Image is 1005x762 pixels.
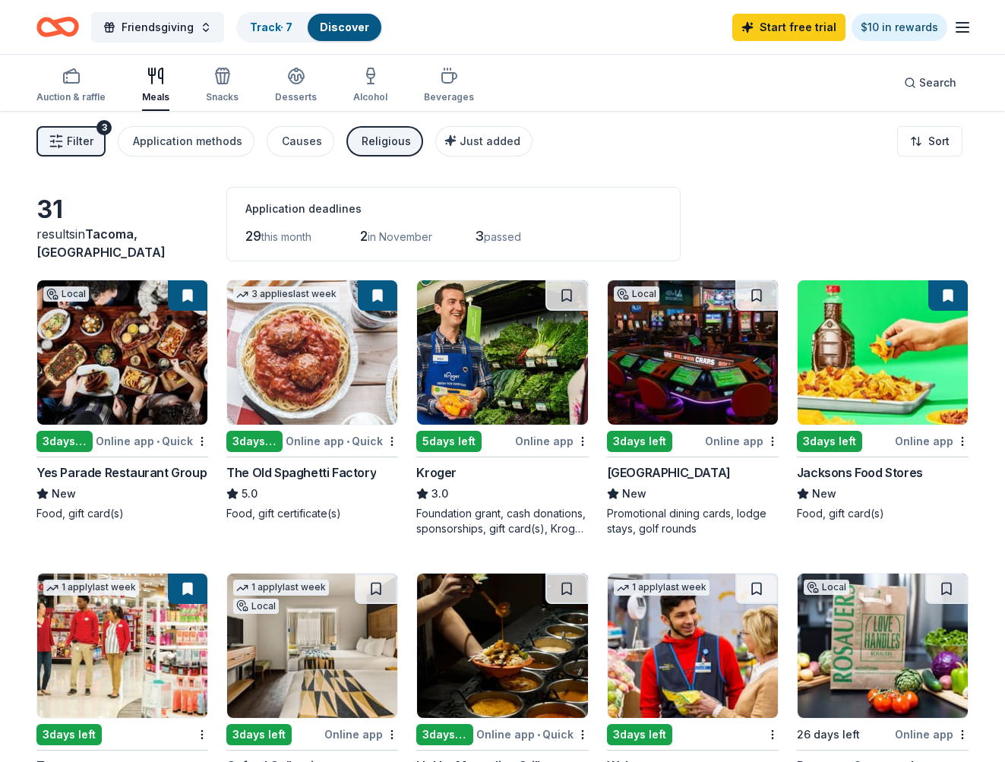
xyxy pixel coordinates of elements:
img: Image for Jacksons Food Stores [798,280,968,425]
img: Image for The Old Spaghetti Factory [227,280,397,425]
div: Online app Quick [286,432,398,451]
div: 1 apply last week [233,580,329,596]
a: Image for The Old Spaghetti Factory3 applieslast week3days leftOnline app•QuickThe Old Spaghetti ... [226,280,398,521]
span: New [812,485,836,503]
div: 26 days left [797,726,860,744]
button: Track· 7Discover [236,12,383,43]
div: 31 [36,194,208,225]
div: Alcohol [353,91,387,103]
div: The Old Spaghetti Factory [226,463,376,482]
div: 5 days left [416,431,482,452]
a: Track· 7 [250,21,292,33]
span: Just added [460,134,520,147]
div: Promotional dining cards, lodge stays, golf rounds [607,506,779,536]
div: results [36,225,208,261]
span: this month [261,230,311,243]
span: • [346,435,349,447]
button: Just added [435,126,533,157]
span: 3.0 [431,485,448,503]
div: Causes [282,132,322,150]
span: • [537,729,540,741]
span: New [52,485,76,503]
button: Filter3 [36,126,106,157]
a: $10 in rewards [852,14,947,41]
div: 3 days left [607,724,672,745]
div: 3 days left [797,431,862,452]
div: 3 days left [226,724,292,745]
div: Local [43,286,89,302]
button: Causes [267,126,334,157]
span: passed [484,230,521,243]
span: in November [368,230,432,243]
div: Religious [362,132,411,150]
div: Online app [705,432,779,451]
div: 1 apply last week [43,580,139,596]
div: Meals [142,91,169,103]
div: Desserts [275,91,317,103]
div: Food, gift card(s) [36,506,208,521]
a: Home [36,9,79,45]
div: Foundation grant, cash donations, sponsorships, gift card(s), Kroger products [416,506,588,536]
span: 5.0 [242,485,258,503]
img: Image for Rosauers Supermarkets [798,574,968,718]
span: • [156,435,160,447]
img: Image for Walmart [608,574,778,718]
span: New [622,485,646,503]
span: Friendsgiving [122,18,194,36]
div: Kroger [416,463,457,482]
div: Online app [895,432,969,451]
div: Jacksons Food Stores [797,463,923,482]
div: Auction & raffle [36,91,106,103]
div: 1 apply last week [614,580,710,596]
div: Online app [515,432,589,451]
span: 29 [245,228,261,244]
button: Alcohol [353,61,387,111]
button: Sort [897,126,962,157]
div: Yes Parade Restaurant Group [36,463,207,482]
div: Local [804,580,849,595]
div: Local [614,286,659,302]
img: Image for Swinomish Casino & Lodge [608,280,778,425]
div: 3 applies last week [233,286,340,302]
div: 3 days left [416,724,472,745]
span: Tacoma, [GEOGRAPHIC_DATA] [36,226,166,260]
div: [GEOGRAPHIC_DATA] [607,463,731,482]
div: Application methods [133,132,242,150]
div: Snacks [206,91,239,103]
div: Local [233,599,279,614]
img: Image for Target [37,574,207,718]
span: in [36,226,166,260]
button: Auction & raffle [36,61,106,111]
div: 3 days left [36,724,102,745]
a: Image for Jacksons Food Stores3days leftOnline appJacksons Food StoresNewFood, gift card(s) [797,280,969,521]
div: Beverages [424,91,474,103]
div: Online app Quick [476,725,589,744]
div: Food, gift card(s) [797,506,969,521]
button: Application methods [118,126,254,157]
img: Image for Oxford Collection [227,574,397,718]
span: Search [919,74,956,92]
div: Online app Quick [96,432,208,451]
a: Image for Swinomish Casino & Lodge Local3days leftOnline app[GEOGRAPHIC_DATA]NewPromotional dinin... [607,280,779,536]
a: Start free trial [732,14,845,41]
div: 3 days left [607,431,672,452]
span: 3 [475,228,484,244]
div: 3 days left [226,431,283,452]
span: Filter [67,132,93,150]
a: Image for Kroger5days leftOnline appKroger3.0Foundation grant, cash donations, sponsorships, gift... [416,280,588,536]
button: Meals [142,61,169,111]
a: Discover [320,21,369,33]
div: Online app [895,725,969,744]
button: Search [892,68,969,98]
div: Food, gift certificate(s) [226,506,398,521]
img: Image for HuHot Mongolian Grill [417,574,587,718]
button: Desserts [275,61,317,111]
span: Sort [928,132,950,150]
button: Snacks [206,61,239,111]
span: 2 [360,228,368,244]
a: Image for Yes Parade Restaurant GroupLocal3days leftOnline app•QuickYes Parade Restaurant GroupNe... [36,280,208,521]
div: 3 [96,120,112,135]
div: Application deadlines [245,200,662,218]
button: Beverages [424,61,474,111]
div: Online app [324,725,398,744]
